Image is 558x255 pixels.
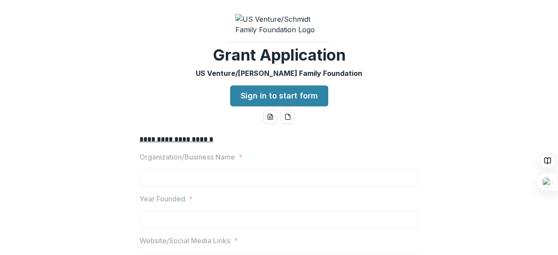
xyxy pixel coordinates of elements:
p: Year Founded [139,194,185,204]
img: US Venture/Schmidt Family Foundation Logo [235,14,323,35]
h2: Grant Application [213,46,346,65]
button: pdf-download [281,110,295,124]
button: word-download [263,110,277,124]
p: Website/Social Media Links [139,235,230,246]
a: Sign in to start form [230,85,328,106]
p: US Venture/[PERSON_NAME] Family Foundation [196,68,362,78]
p: Organization/Business Name [139,152,235,162]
